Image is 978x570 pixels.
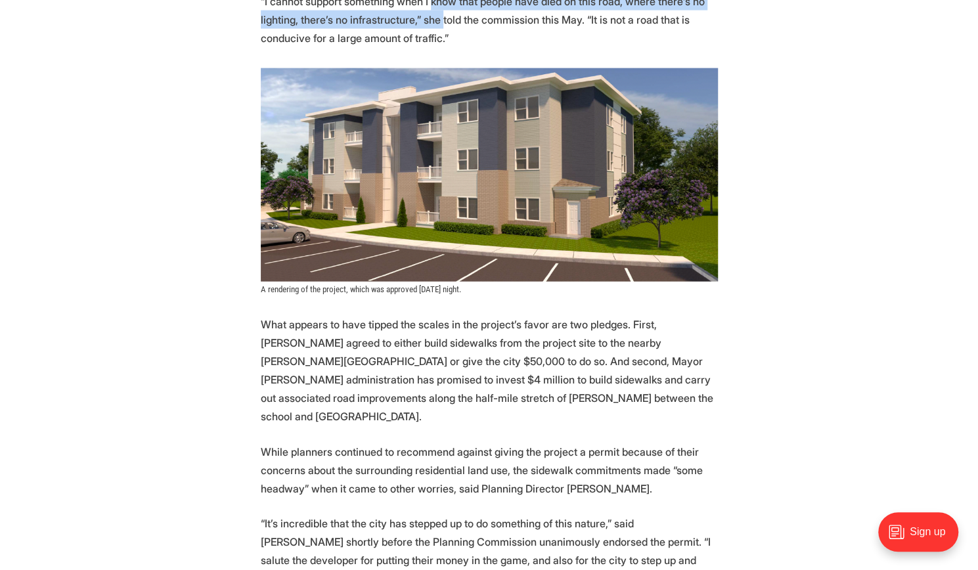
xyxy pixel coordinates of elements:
p: What appears to have tipped the scales in the project’s favor are two pledges. First, [PERSON_NAM... [261,315,718,426]
span: A rendering of the project, which was approved [DATE] night. [261,284,461,294]
iframe: portal-trigger [867,506,978,570]
p: While planners continued to recommend against giving the project a permit because of their concer... [261,443,718,498]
